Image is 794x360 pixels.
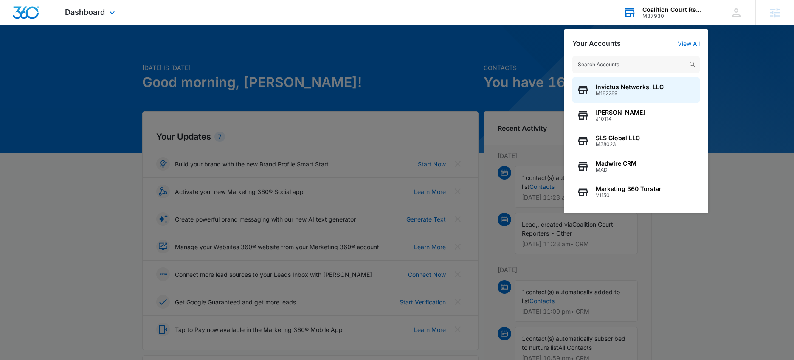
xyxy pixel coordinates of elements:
span: J10114 [596,116,645,122]
span: Marketing 360 Torstar [596,186,662,192]
button: SLS Global LLCM38023 [572,128,700,154]
button: Invictus Networks, LLCM182289 [572,77,700,103]
span: M182289 [596,90,664,96]
input: Search Accounts [572,56,700,73]
button: [PERSON_NAME]J10114 [572,103,700,128]
span: Dashboard [65,8,105,17]
span: MAD [596,167,636,173]
span: SLS Global LLC [596,135,640,141]
button: Madwire CRMMAD [572,154,700,179]
div: account id [642,13,704,19]
span: Madwire CRM [596,160,636,167]
a: View All [678,40,700,47]
div: account name [642,6,704,13]
span: V1150 [596,192,662,198]
span: M38023 [596,141,640,147]
button: Marketing 360 TorstarV1150 [572,179,700,205]
h2: Your Accounts [572,39,621,48]
span: Invictus Networks, LLC [596,84,664,90]
span: [PERSON_NAME] [596,109,645,116]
